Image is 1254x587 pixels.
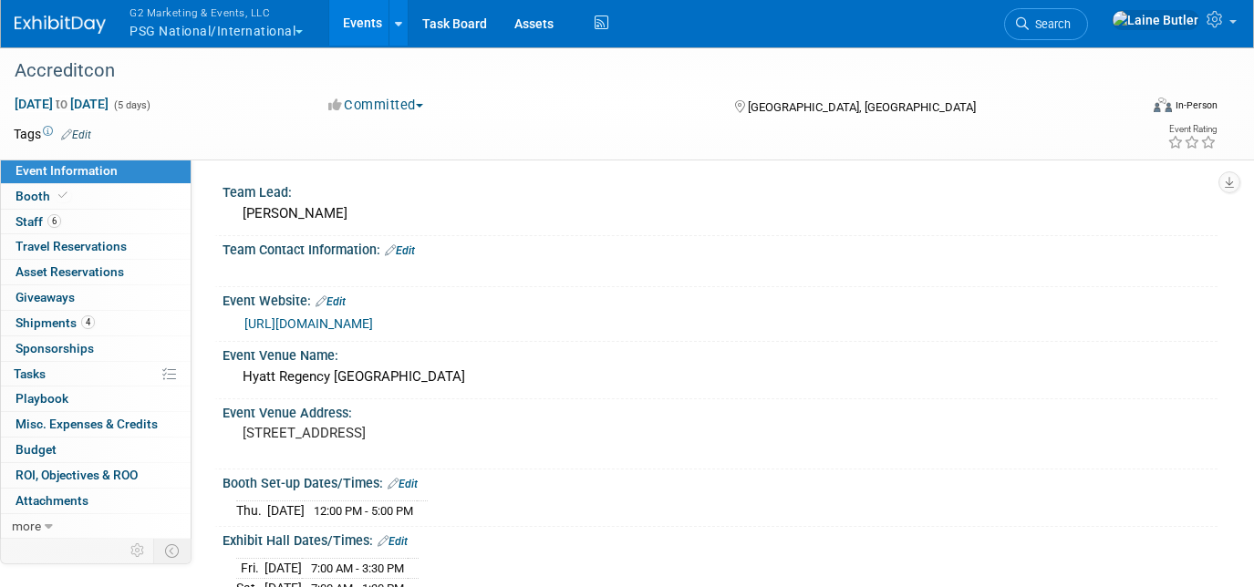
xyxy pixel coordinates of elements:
span: Budget [16,442,57,457]
a: Attachments [1,489,191,513]
div: [PERSON_NAME] [236,200,1204,228]
a: ROI, Objectives & ROO [1,463,191,488]
td: Personalize Event Tab Strip [122,539,154,562]
span: Travel Reservations [16,239,127,253]
a: Asset Reservations [1,260,191,284]
div: Event Venue Name: [223,342,1218,365]
a: Edit [61,129,91,141]
div: Team Contact Information: [223,236,1218,260]
span: Misc. Expenses & Credits [16,417,158,431]
a: Tasks [1,362,191,386]
div: Hyatt Regency [GEOGRAPHIC_DATA] [236,363,1204,391]
span: Tasks [14,366,46,381]
span: 4 [81,315,95,329]
img: Format-Inperson.png [1154,98,1172,112]
span: to [53,97,70,111]
span: ROI, Objectives & ROO [16,468,138,482]
a: Edit [378,535,408,548]
a: Sponsorships [1,336,191,361]
span: (5 days) [112,99,150,111]
a: Misc. Expenses & Credits [1,412,191,437]
a: Edit [388,478,418,490]
div: Team Lead: [223,179,1218,201]
div: Event Rating [1167,125,1217,134]
span: 12:00 PM - 5:00 PM [314,504,413,518]
a: Budget [1,438,191,462]
span: Booth [16,189,71,203]
a: Edit [385,244,415,257]
a: [URL][DOMAIN_NAME] [244,316,373,331]
div: Exhibit Hall Dates/Times: [223,527,1218,551]
a: Booth [1,184,191,209]
pre: [STREET_ADDRESS] [243,425,617,441]
td: Thu. [236,500,267,520]
a: Edit [316,295,346,308]
span: [GEOGRAPHIC_DATA], [GEOGRAPHIC_DATA] [748,100,976,114]
a: Shipments4 [1,311,191,335]
td: Toggle Event Tabs [154,539,192,562]
a: more [1,514,191,539]
i: Booth reservation complete [58,191,67,201]
span: Attachments [16,493,88,508]
a: Search [1004,8,1088,40]
a: Travel Reservations [1,234,191,259]
div: Event Format [1040,95,1218,122]
td: Tags [14,125,91,143]
div: Event Website: [223,287,1218,311]
div: Accreditcon [8,55,1115,88]
span: more [12,519,41,533]
a: Giveaways [1,285,191,310]
span: [DATE] [DATE] [14,96,109,112]
div: Booth Set-up Dates/Times: [223,469,1218,493]
span: 6 [47,214,61,228]
span: Search [1029,17,1071,31]
a: Playbook [1,386,191,411]
img: ExhibitDay [15,15,106,34]
a: Staff6 [1,210,191,234]
button: Committed [322,96,430,115]
div: Event Venue Address: [223,399,1218,422]
span: Staff [16,214,61,229]
span: 7:00 AM - 3:30 PM [311,561,404,575]
td: [DATE] [267,500,305,520]
div: In-Person [1175,98,1218,112]
a: Event Information [1,159,191,183]
span: Shipments [16,315,95,330]
td: Fri. [236,558,264,578]
span: Asset Reservations [16,264,124,279]
span: Sponsorships [16,341,94,355]
span: Event Information [16,163,118,178]
td: [DATE] [264,558,302,578]
img: Laine Butler [1112,10,1199,30]
span: G2 Marketing & Events, LLC [130,3,303,22]
span: Giveaways [16,290,75,304]
span: Playbook [16,391,68,406]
